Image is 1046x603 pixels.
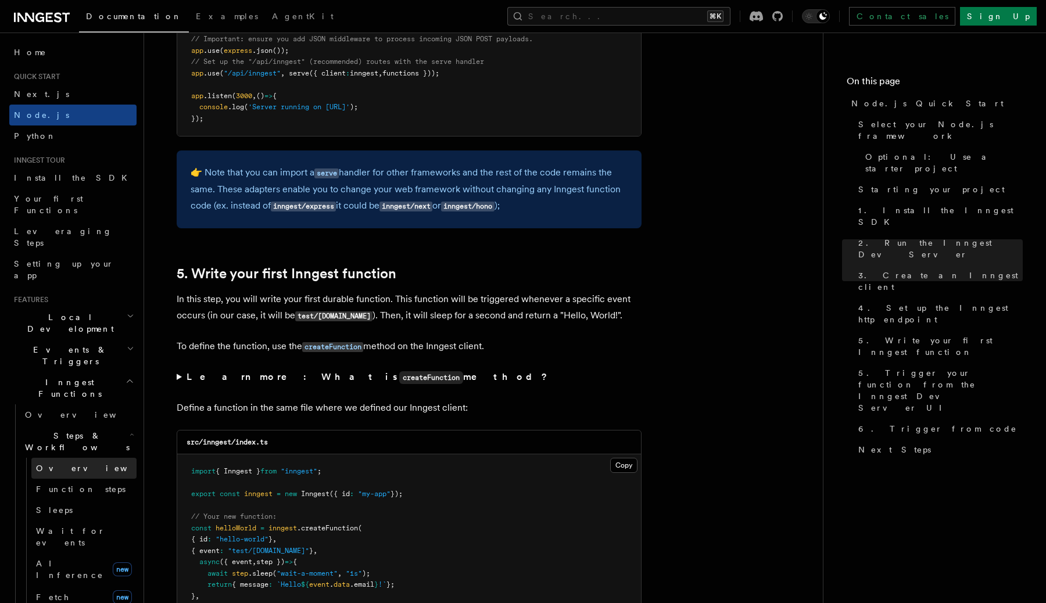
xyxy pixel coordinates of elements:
[362,569,370,577] span: );
[854,297,1023,330] a: 4. Set up the Inngest http endpoint
[216,524,256,532] span: helloWorld
[391,490,403,498] span: });
[9,339,137,372] button: Events & Triggers
[252,92,256,100] span: ,
[14,194,83,215] span: Your first Functions
[20,404,137,425] a: Overview
[207,535,212,543] span: :
[858,184,1005,195] span: Starting your project
[191,490,216,498] span: export
[31,458,137,479] a: Overview
[252,558,256,566] span: ,
[36,559,103,580] span: AI Inference
[302,340,363,351] a: createFunction
[346,569,362,577] span: "1s"
[31,500,137,521] a: Sleeps
[802,9,830,23] button: Toggle dark mode
[854,418,1023,439] a: 6. Trigger from code
[191,164,628,214] p: 👉 Note that you can import a handler for other frameworks and the rest of the code remains the sa...
[858,367,1023,414] span: 5. Trigger your function from the Inngest Dev Server UI
[36,505,73,515] span: Sleeps
[314,167,339,178] a: serve
[858,119,1023,142] span: Select your Node.js framework
[228,103,244,111] span: .log
[350,103,358,111] span: );
[854,200,1023,232] a: 1. Install the Inngest SDK
[224,69,281,77] span: "/api/inngest"
[9,84,137,105] a: Next.js
[220,69,224,77] span: (
[191,524,212,532] span: const
[9,188,137,221] a: Your first Functions
[189,3,265,31] a: Examples
[14,227,112,247] span: Leveraging Steps
[265,3,341,31] a: AgentKit
[293,558,297,566] span: {
[851,98,1004,109] span: Node.js Quick Start
[260,524,264,532] span: =
[9,72,60,81] span: Quick start
[31,521,137,553] a: Wait for events
[79,3,189,33] a: Documentation
[9,167,137,188] a: Install the SDK
[187,438,268,446] code: src/inngest/index.ts
[374,580,378,588] span: }
[244,103,248,111] span: (
[295,311,372,321] code: test/[DOMAIN_NAME]
[187,371,550,382] strong: Learn more: What is method?
[272,12,334,21] span: AgentKit
[9,125,137,146] a: Python
[248,103,350,111] span: 'Server running on [URL]'
[9,307,137,339] button: Local Development
[317,467,321,475] span: ;
[854,114,1023,146] a: Select your Node.js framework
[861,146,1023,179] a: Optional: Use a starter project
[191,46,203,55] span: app
[36,593,70,602] span: Fetch
[854,179,1023,200] a: Starting your project
[228,547,309,555] span: "test/[DOMAIN_NAME]"
[9,372,137,404] button: Inngest Functions
[195,592,199,600] span: ,
[854,265,1023,297] a: 3. Create an Inngest client
[313,547,317,555] span: ,
[14,259,114,280] span: Setting up your app
[847,74,1023,93] h4: On this page
[14,131,56,141] span: Python
[329,580,334,588] span: .
[858,270,1023,293] span: 3. Create an Inngest client
[854,232,1023,265] a: 2. Run the Inngest Dev Server
[14,46,46,58] span: Home
[220,558,252,566] span: ({ event
[268,535,273,543] span: }
[281,69,285,77] span: ,
[220,490,240,498] span: const
[236,92,252,100] span: 3000
[203,46,220,55] span: .use
[224,46,252,55] span: express
[854,330,1023,362] a: 5. Write your first Inngest function
[191,35,533,43] span: // Important: ensure you add JSON middleware to process incoming JSON POST payloads.
[191,69,203,77] span: app
[338,569,342,577] span: ,
[256,558,285,566] span: step })
[277,580,301,588] span: `Hello
[20,430,130,453] span: Steps & Workflows
[216,535,268,543] span: "hello-world"
[9,311,127,335] span: Local Development
[191,114,203,123] span: });
[232,569,248,577] span: step
[191,547,220,555] span: { event
[177,291,642,324] p: In this step, you will write your first durable function. This function will be triggered wheneve...
[309,580,329,588] span: event
[14,110,69,120] span: Node.js
[358,490,391,498] span: "my-app"
[14,173,134,182] span: Install the SDK
[256,92,264,100] span: ()
[36,526,105,547] span: Wait for events
[301,490,329,498] span: Inngest
[191,592,195,600] span: }
[273,92,277,100] span: {
[244,490,273,498] span: inngest
[858,335,1023,358] span: 5. Write your first Inngest function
